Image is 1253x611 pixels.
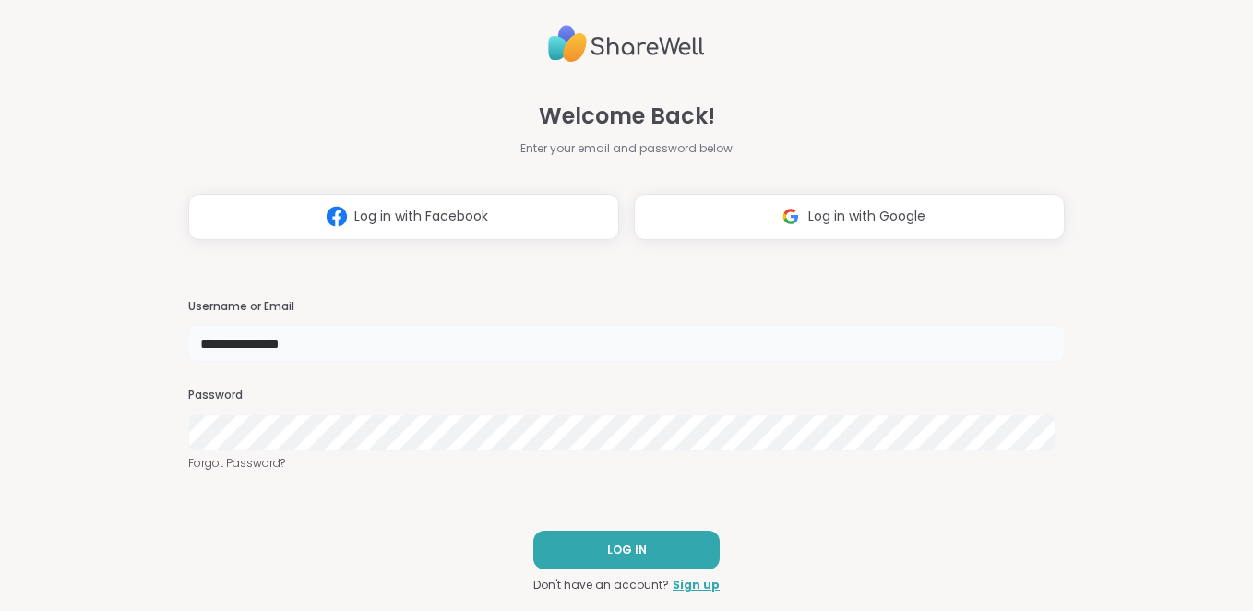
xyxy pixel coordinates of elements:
span: Enter your email and password below [520,140,733,157]
span: Log in with Google [808,207,925,226]
span: Welcome Back! [539,100,715,133]
button: Log in with Google [634,194,1065,240]
span: LOG IN [607,542,647,558]
h3: Username or Email [188,299,1066,315]
img: ShareWell Logo [548,18,705,70]
img: ShareWell Logomark [773,199,808,234]
button: LOG IN [533,531,720,569]
img: ShareWell Logomark [319,199,354,234]
span: Don't have an account? [533,577,669,593]
a: Sign up [673,577,720,593]
button: Log in with Facebook [188,194,619,240]
h3: Password [188,388,1066,403]
span: Log in with Facebook [354,207,488,226]
a: Forgot Password? [188,455,1066,472]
